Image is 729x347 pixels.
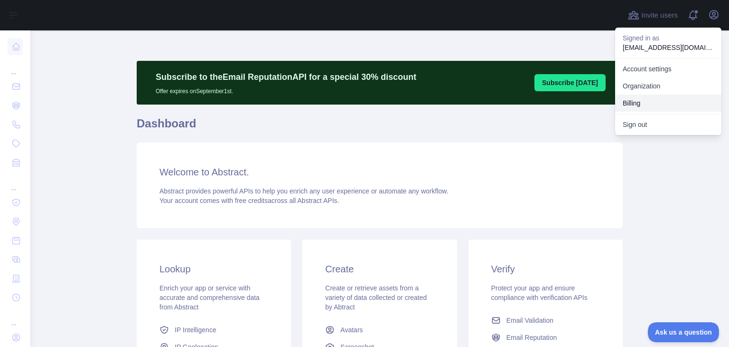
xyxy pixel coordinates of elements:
a: Organization [615,77,721,95]
button: Billing [615,95,721,112]
span: free credits [235,197,268,204]
h1: Dashboard [137,116,623,139]
span: Your account comes with across all Abstract APIs. [159,197,339,204]
span: Enrich your app or service with accurate and comprehensive data from Abstract [159,284,260,311]
a: Email Validation [487,312,604,329]
div: ... [8,173,23,192]
button: Invite users [626,8,680,23]
button: Subscribe [DATE] [534,74,606,91]
p: Subscribe to the Email Reputation API for a special 30 % discount [156,70,416,84]
a: Avatars [321,321,438,338]
a: Account settings [615,60,721,77]
a: IP Intelligence [156,321,272,338]
h3: Lookup [159,262,268,276]
span: Create or retrieve assets from a variety of data collected or created by Abtract [325,284,427,311]
span: Email Validation [506,316,553,325]
span: Email Reputation [506,333,557,342]
a: Email Reputation [487,329,604,346]
div: ... [8,57,23,76]
p: [EMAIL_ADDRESS][DOMAIN_NAME] [623,43,714,52]
p: Offer expires on September 1st. [156,84,416,95]
span: IP Intelligence [175,325,216,335]
div: ... [8,308,23,327]
button: Sign out [615,116,721,133]
span: Invite users [641,10,678,21]
p: Signed in as [623,33,714,43]
h3: Verify [491,262,600,276]
span: Protect your app and ensure compliance with verification APIs [491,284,588,301]
h3: Welcome to Abstract. [159,165,600,179]
iframe: Toggle Customer Support [648,322,720,342]
span: Abstract provides powerful APIs to help you enrich any user experience or automate any workflow. [159,187,449,195]
span: Avatars [340,325,363,335]
h3: Create [325,262,434,276]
